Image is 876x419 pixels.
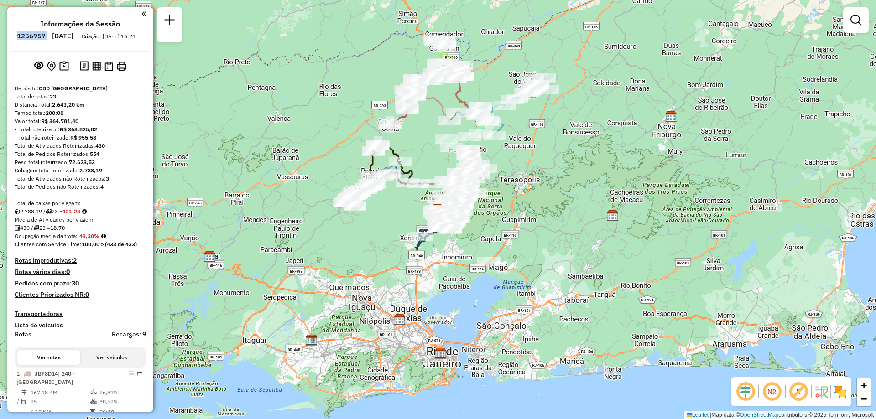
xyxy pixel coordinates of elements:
[70,134,96,141] strong: R$ 955,58
[861,379,867,391] span: +
[82,209,87,214] i: Meta Caixas/viagem: 171,10 Diferença: -49,87
[861,393,867,404] span: −
[15,134,146,142] div: - Total não roteirizado:
[21,399,27,404] i: Total de Atividades
[15,125,146,134] div: - Total roteirizado:
[15,84,146,93] div: Depósito:
[15,101,146,109] div: Distância Total:
[15,166,146,175] div: Cubagem total roteirizado:
[15,224,146,232] div: 430 / 23 =
[15,291,146,299] h4: Clientes Priorizados NR:
[50,224,65,231] strong: 18,70
[72,279,79,287] strong: 30
[16,370,75,385] span: | 240 - [GEOGRAPHIC_DATA]
[15,268,146,276] h4: Rotas vários dias:
[90,150,99,157] strong: 554
[99,388,142,397] td: 26,31%
[69,159,95,166] strong: 72.623,53
[82,241,105,248] strong: 100,00%
[15,331,31,338] a: Rotas
[79,233,99,239] strong: 43,30%
[204,251,216,263] img: CDI Piraí
[85,290,89,299] strong: 0
[161,11,179,31] a: Nova sessão e pesquisa
[39,85,108,92] strong: CDD [GEOGRAPHIC_DATA]
[50,93,56,100] strong: 23
[15,117,146,125] div: Valor total:
[740,412,779,418] a: OpenStreetMap
[477,257,500,266] div: Atividade não roteirizada - WALCIR ALVES BASTOS
[66,268,70,276] strong: 0
[21,390,27,395] i: Distância Total
[90,409,95,415] i: Tempo total em rota
[814,384,829,399] img: Fluxo de ruas
[99,408,142,417] td: 09:18
[30,397,90,406] td: 25
[16,397,21,406] td: /
[15,216,146,224] div: Média de Atividades por viagem:
[95,142,105,149] strong: 430
[394,314,406,326] img: CDD Pavuna
[100,183,104,190] strong: 4
[833,384,848,399] img: Exibir/Ocultar setores
[15,310,146,318] h4: Transportadoras
[60,126,97,133] strong: R$ 363.825,82
[106,175,109,182] strong: 3
[78,59,90,73] button: Logs desbloquear sessão
[90,399,97,404] i: % de utilização da cubagem
[63,208,80,215] strong: 121,23
[15,199,146,207] div: Total de caixas por viagem:
[607,210,619,222] img: CDI Macacu
[735,381,756,403] span: Ocultar deslocamento
[41,20,120,28] h4: Informações da Sessão
[80,350,143,365] button: Ver veículos
[35,370,58,377] span: JBF8D14
[15,279,79,287] h4: Pedidos com prazo:
[15,142,146,150] div: Total de Atividades Roteirizadas:
[857,378,871,392] a: Zoom in
[710,412,711,418] span: |
[90,390,97,395] i: % de utilização do peso
[115,60,128,73] button: Imprimir Rotas
[45,59,57,73] button: Centralizar mapa no depósito ou ponto de apoio
[15,233,78,239] span: Ocupação média da frota:
[105,241,137,248] strong: (433 de 433)
[437,64,448,76] img: Três Rios
[306,334,318,346] img: CDD Rio de Janeiro
[79,167,102,174] strong: 2.788,19
[30,408,90,417] td: 6,69 KM
[57,59,71,73] button: Painel de Sugestão
[16,408,21,417] td: =
[15,150,146,158] div: Total de Pedidos Roteirizados:
[432,204,443,216] img: CDD Petropolis
[33,225,39,231] i: Total de rotas
[112,331,146,338] h4: Recargas: 9
[46,109,63,116] strong: 200:08
[141,8,146,19] a: Clique aqui para minimizar o painel
[17,350,80,365] button: Ver rotas
[15,207,146,216] div: 2.788,19 / 23 =
[30,388,90,397] td: 167,18 KM
[101,233,106,239] em: Média calculada utilizando a maior ocupação (%Peso ou %Cubagem) de cada rota da sessão. Rotas cro...
[857,392,871,406] a: Zoom out
[15,93,146,101] div: Total de rotas:
[15,257,146,264] h4: Rotas improdutivas:
[435,347,447,359] img: CDD São Cristovão
[137,371,142,376] em: Rota exportada
[90,60,103,72] button: Visualizar relatório de Roteirização
[15,321,146,329] h4: Lista de veículos
[15,241,82,248] span: Clientes com Service Time:
[15,109,146,117] div: Tempo total:
[15,183,146,191] div: Total de Pedidos não Roteirizados:
[847,11,865,29] a: Exibir filtros
[787,381,809,403] span: Exibir rótulo
[99,397,142,406] td: 30,92%
[298,358,321,367] div: Atividade não roteirizada - MERCADINHO POCO DOS PEIXES LTDA
[665,111,677,123] img: CDD Nova Friburgo
[78,32,139,41] div: Criação: [DATE] 16:21
[103,60,115,73] button: Visualizar Romaneio
[46,209,52,214] i: Total de rotas
[73,256,77,264] strong: 2
[15,225,20,231] i: Total de Atividades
